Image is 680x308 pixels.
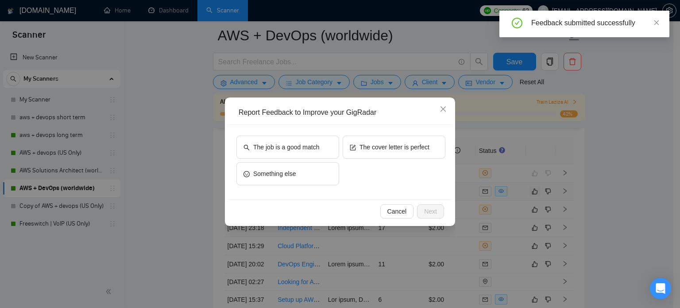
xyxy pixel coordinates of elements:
[350,144,356,150] span: form
[239,108,448,117] div: Report Feedback to Improve your GigRadar
[440,105,447,113] span: close
[387,207,407,216] span: Cancel
[253,169,296,179] span: Something else
[253,142,319,152] span: The job is a good match
[512,18,522,28] span: check-circle
[417,204,444,218] button: Next
[380,204,414,218] button: Cancel
[431,97,455,121] button: Close
[236,162,339,185] button: smileSomething else
[359,142,429,152] span: The cover letter is perfect
[236,136,339,159] button: searchThe job is a good match
[343,136,445,159] button: formThe cover letter is perfect
[243,144,250,150] span: search
[531,18,659,28] div: Feedback submitted successfully
[650,278,671,299] div: Open Intercom Messenger
[243,170,250,177] span: smile
[653,19,660,26] span: close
